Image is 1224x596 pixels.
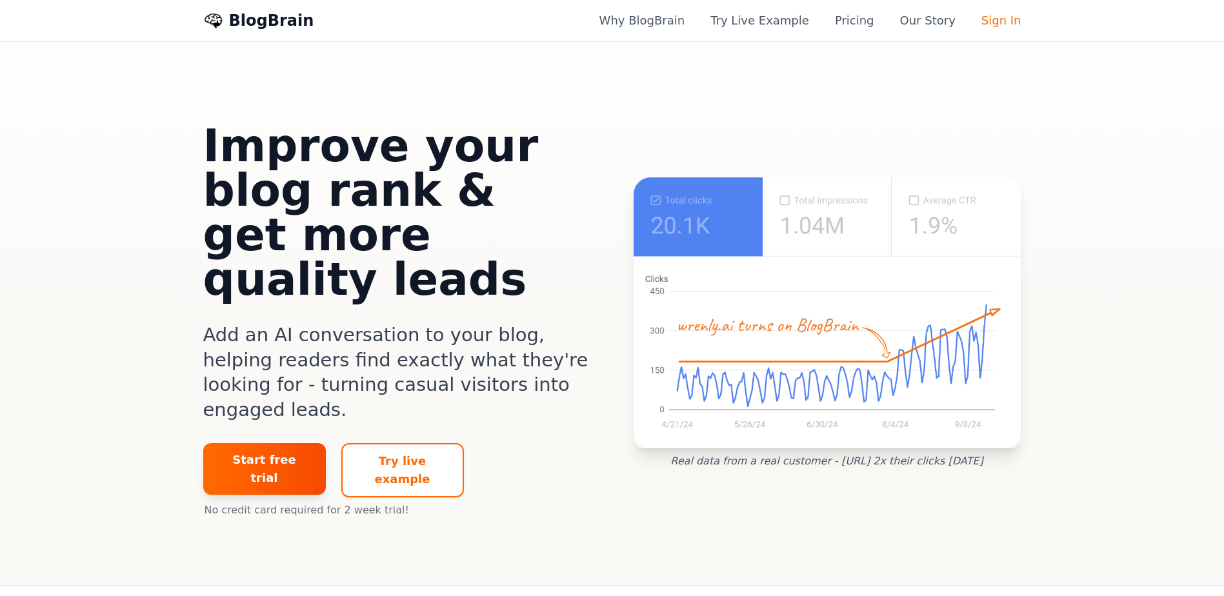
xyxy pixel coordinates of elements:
[599,12,685,30] a: Why BlogBrain
[203,10,224,31] img: BlogBrain
[633,453,1021,469] p: Real data from a real customer - [URL] 2x their clicks [DATE]
[634,177,1021,448] img: BlogBrain Stats
[229,10,314,31] a: BlogBrain
[835,12,874,30] a: Pricing
[203,497,592,523] p: No credit card required for 2 week trial!
[341,443,464,497] a: Try live example
[203,124,592,302] h1: Improve your blog rank & get more quality leads
[981,12,1021,30] a: Sign In
[203,323,592,422] p: Add an AI conversation to your blog, helping readers find exactly what they're looking for - turn...
[900,12,956,30] a: Our Story
[710,12,809,30] a: Try Live Example
[203,443,326,495] a: Start free trial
